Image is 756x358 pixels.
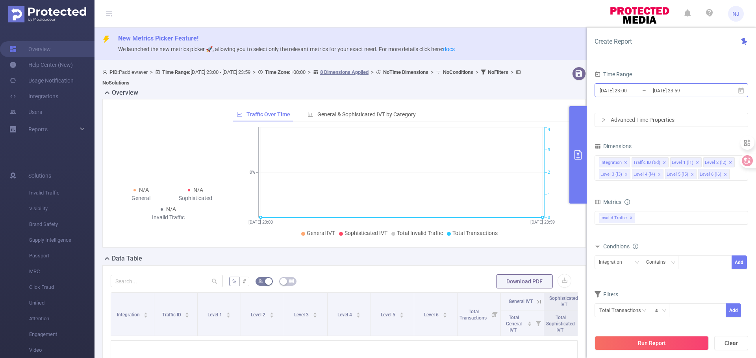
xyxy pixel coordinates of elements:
tspan: [DATE] 23:59 [530,220,555,225]
i: icon: caret-down [356,314,360,317]
div: Sort [185,311,189,316]
i: icon: line-chart [237,112,242,117]
span: General IVT [509,299,533,304]
span: Visibility [29,201,94,217]
div: Sort [269,311,274,316]
span: Reports [28,126,48,132]
i: icon: caret-up [269,311,274,314]
tspan: 0 [548,215,550,220]
b: Time Range: [162,69,191,75]
div: Sort [143,311,148,316]
i: icon: close [624,161,628,165]
i: icon: down [635,260,639,266]
span: Invalid Traffic [29,185,94,201]
i: icon: close [657,173,661,177]
i: icon: user [102,70,109,75]
i: icon: table [289,279,294,283]
i: Filter menu [533,310,544,336]
div: Level 1 (l1) [672,158,693,168]
li: Traffic ID (tid) [632,157,669,167]
i: icon: caret-up [185,311,189,314]
i: icon: caret-up [528,320,532,323]
a: Integrations [9,88,58,104]
input: End date [652,85,716,96]
span: > [508,69,516,75]
i: icon: caret-up [399,311,404,314]
div: Sophisticated [169,194,223,202]
span: Paddlewaver [DATE] 23:00 - [DATE] 23:59 +00:00 [102,69,523,86]
span: Traffic Over Time [246,111,290,117]
span: Total Sophisticated IVT [546,315,575,333]
button: Add [726,303,741,317]
button: Download PDF [496,274,553,288]
span: Unified [29,295,94,311]
div: Level 3 (l3) [600,169,622,180]
span: Attention [29,311,94,327]
span: Level 4 [337,312,353,318]
span: > [369,69,376,75]
b: No Filters [488,69,508,75]
div: Sort [226,311,231,316]
span: Level 1 [208,312,223,318]
i: icon: down [671,260,676,266]
tspan: 3 [548,147,550,152]
input: Search... [111,275,223,287]
i: icon: caret-up [443,311,447,314]
h2: Overview [112,88,138,97]
span: Brand Safety [29,217,94,232]
span: Level 6 [424,312,440,318]
a: Reports [28,121,48,137]
span: Invalid Traffic [599,213,635,223]
div: Level 4 (l4) [634,169,655,180]
i: icon: caret-down [399,314,404,317]
div: ≥ [655,304,663,317]
span: N/A [166,206,176,212]
span: Filters [595,291,618,297]
i: icon: caret-up [144,311,148,314]
div: Sort [527,320,532,325]
i: icon: caret-down [144,314,148,317]
div: Sort [443,311,447,316]
div: Level 6 (l6) [700,169,721,180]
span: Total Transactions [460,309,488,321]
span: Level 2 [251,312,267,318]
span: Dimensions [595,143,632,149]
span: Total General IVT [506,315,522,333]
div: Contains [646,256,671,269]
i: Filter menu [489,293,500,336]
i: icon: close [695,161,699,165]
span: Engagement [29,327,94,342]
span: New Metrics Picker Feature! [118,35,198,42]
li: Level 5 (l5) [665,169,697,179]
b: No Solutions [102,80,130,86]
li: Level 3 (l3) [599,169,630,179]
div: Sort [356,311,361,316]
span: Metrics [595,199,621,205]
button: Clear [714,336,748,350]
i: icon: close [690,173,694,177]
b: Time Zone: [265,69,291,75]
i: icon: caret-down [269,314,274,317]
span: Video [29,342,94,358]
span: Time Range [595,71,632,77]
span: General & Sophisticated IVT by Category [317,111,416,117]
span: Sophisticated IVT [345,230,387,236]
i: icon: info-circle [624,199,630,205]
h2: Data Table [112,254,142,263]
div: Level 5 (l5) [667,169,688,180]
span: Level 5 [381,312,397,318]
span: > [306,69,313,75]
div: Integration [600,158,622,168]
i: icon: right [601,117,606,122]
i: icon: caret-up [313,311,317,314]
i: icon: caret-down [313,314,317,317]
a: Usage Notification [9,73,74,88]
img: Protected Media [8,6,86,22]
span: Create Report [595,38,632,45]
input: Start date [599,85,663,96]
span: N/A [193,187,203,193]
span: # [243,278,246,285]
span: Integration [117,312,141,318]
li: Level 2 (l2) [703,157,735,167]
tspan: 1 [548,193,550,198]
